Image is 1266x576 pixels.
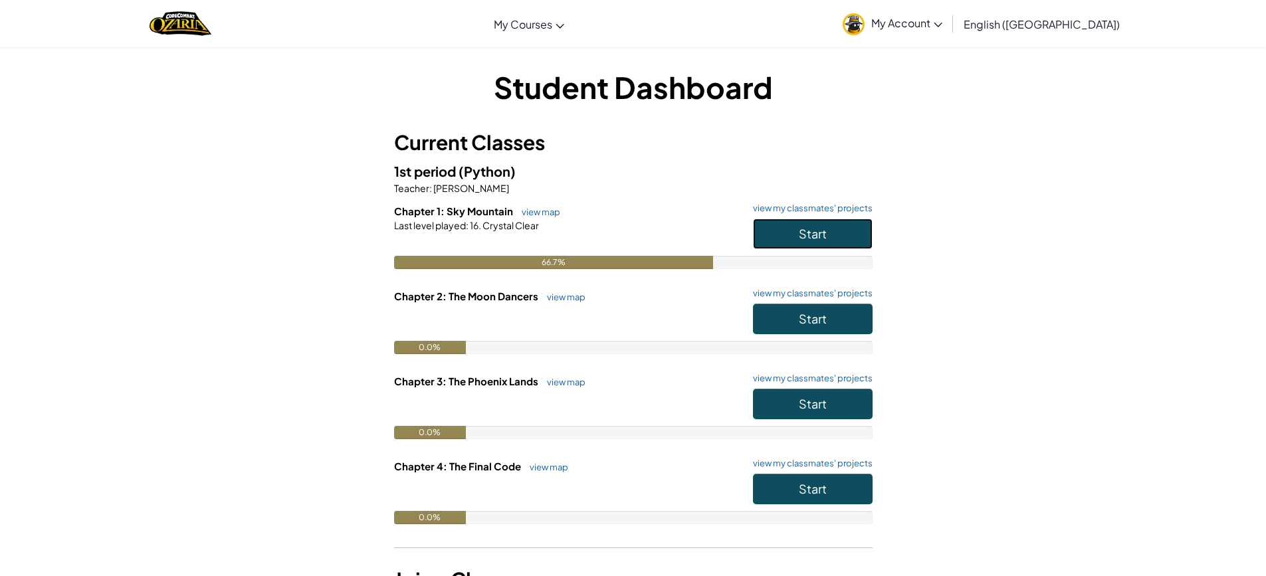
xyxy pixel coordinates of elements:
div: 0.0% [394,511,466,524]
span: Crystal Clear [481,219,539,231]
a: view map [523,462,568,472]
a: view map [540,377,585,387]
a: English ([GEOGRAPHIC_DATA]) [957,6,1126,42]
h3: Current Classes [394,128,873,157]
span: English ([GEOGRAPHIC_DATA]) [964,17,1120,31]
span: : [429,182,432,194]
button: Start [753,389,873,419]
span: Teacher [394,182,429,194]
a: view map [515,207,560,217]
span: : [466,219,469,231]
a: Ozaria by CodeCombat logo [150,10,211,37]
h1: Student Dashboard [394,66,873,108]
div: 66.7% [394,256,713,269]
span: 16. [469,219,481,231]
img: avatar [843,13,865,35]
button: Start [753,219,873,249]
img: Home [150,10,211,37]
span: Start [799,226,827,241]
span: Last level played [394,219,466,231]
span: Chapter 1: Sky Mountain [394,205,515,217]
a: My Courses [487,6,571,42]
span: My Courses [494,17,552,31]
a: view map [540,292,585,302]
div: 0.0% [394,341,466,354]
button: Start [753,474,873,504]
a: view my classmates' projects [746,459,873,468]
span: Chapter 4: The Final Code [394,460,523,472]
div: 0.0% [394,426,466,439]
span: My Account [871,16,942,30]
a: My Account [836,3,949,45]
button: Start [753,304,873,334]
span: Start [799,311,827,326]
a: view my classmates' projects [746,289,873,298]
a: view my classmates' projects [746,204,873,213]
span: Chapter 2: The Moon Dancers [394,290,540,302]
span: 1st period [394,163,459,179]
span: Start [799,481,827,496]
span: Start [799,396,827,411]
span: (Python) [459,163,516,179]
span: Chapter 3: The Phoenix Lands [394,375,540,387]
span: [PERSON_NAME] [432,182,509,194]
a: view my classmates' projects [746,374,873,383]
